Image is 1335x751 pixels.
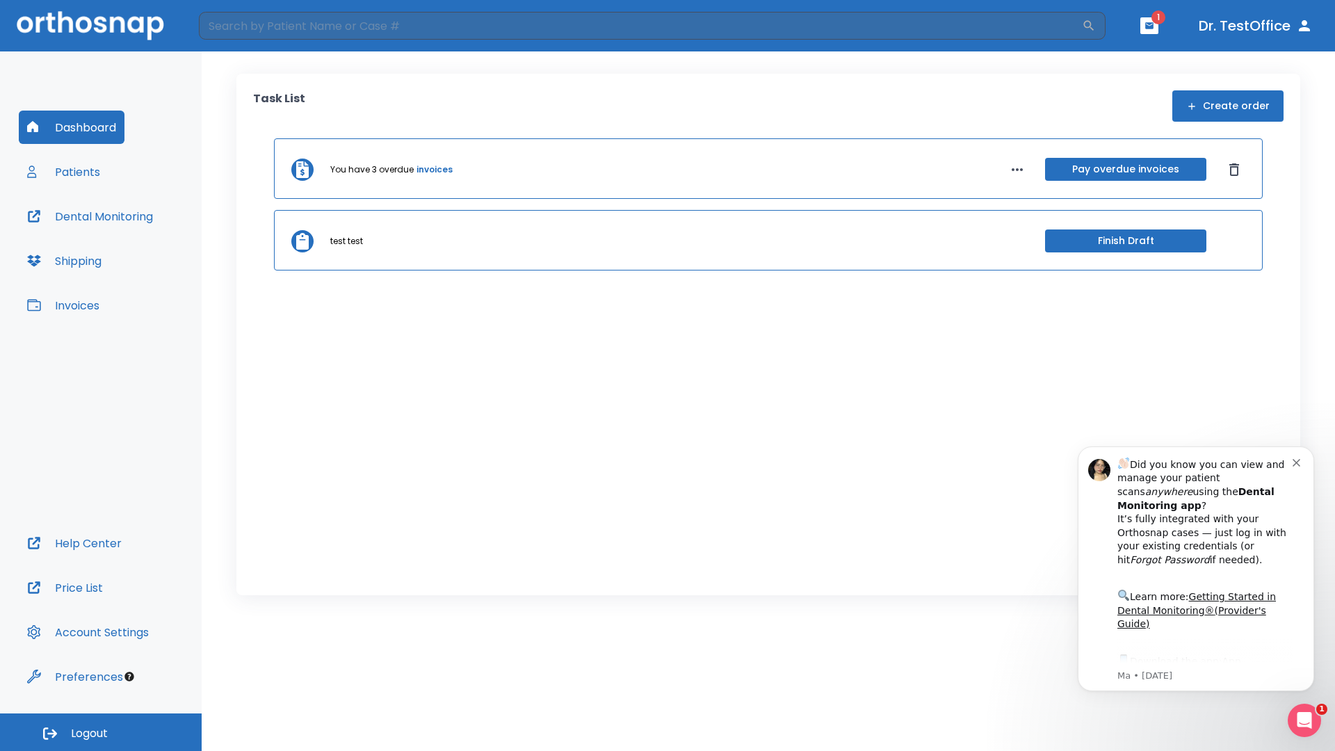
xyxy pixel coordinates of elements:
[199,12,1082,40] input: Search by Patient Name or Case #
[1045,158,1206,181] button: Pay overdue invoices
[236,30,247,41] button: Dismiss notification
[1045,229,1206,252] button: Finish Draft
[1172,90,1284,122] button: Create order
[1193,13,1318,38] button: Dr. TestOffice
[330,235,363,248] p: test test
[60,230,184,255] a: App Store
[123,670,136,683] div: Tooltip anchor
[1057,426,1335,713] iframe: Intercom notifications message
[60,227,236,298] div: Download the app: | ​ Let us know if you need help getting started!
[1316,704,1327,715] span: 1
[17,11,164,40] img: Orthosnap
[19,615,157,649] button: Account Settings
[416,163,453,176] a: invoices
[330,163,414,176] p: You have 3 overdue
[19,244,110,277] button: Shipping
[19,200,161,233] button: Dental Monitoring
[19,660,131,693] button: Preferences
[1151,10,1165,24] span: 1
[1288,704,1321,737] iframe: Intercom live chat
[71,726,108,741] span: Logout
[19,526,130,560] button: Help Center
[60,244,236,257] p: Message from Ma, sent 2w ago
[253,90,305,122] p: Task List
[19,571,111,604] button: Price List
[1223,159,1245,181] button: Dismiss
[19,289,108,322] button: Invoices
[19,155,108,188] button: Patients
[19,111,124,144] button: Dashboard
